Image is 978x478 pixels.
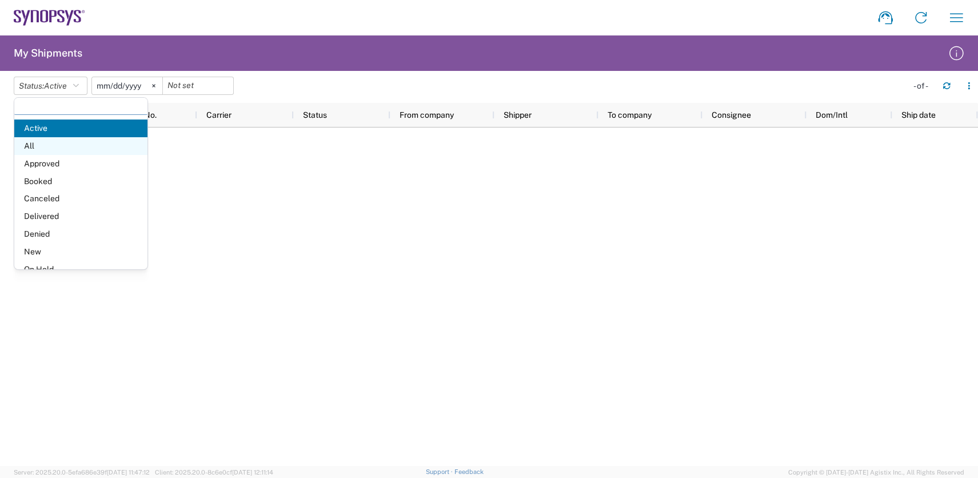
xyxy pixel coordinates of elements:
h2: My Shipments [14,46,82,60]
span: Booked [14,173,147,190]
span: Ship date [901,110,936,120]
span: On Hold [14,261,147,278]
a: Feedback [454,468,483,475]
span: [DATE] 12:11:14 [232,469,273,476]
span: Consignee [712,110,751,120]
span: Dom/Intl [816,110,848,120]
span: Delivered [14,208,147,225]
button: Status:Active [14,77,87,95]
span: Server: 2025.20.0-5efa686e39f [14,469,150,476]
span: Copyright © [DATE]-[DATE] Agistix Inc., All Rights Reserved [788,467,964,477]
span: New [14,243,147,261]
span: Active [44,81,67,90]
a: Support [426,468,454,475]
span: Status [303,110,327,120]
span: [DATE] 11:47:12 [107,469,150,476]
span: Carrier [206,110,231,120]
span: Client: 2025.20.0-8c6e0cf [155,469,273,476]
span: Denied [14,225,147,243]
input: Not set [163,77,233,94]
div: - of - [913,81,933,91]
span: Approved [14,155,147,173]
span: Shipper [504,110,532,120]
span: Active [14,120,147,137]
input: Not set [92,77,162,94]
span: Canceled [14,190,147,208]
span: From company [400,110,454,120]
span: All [14,137,147,155]
span: To company [608,110,652,120]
